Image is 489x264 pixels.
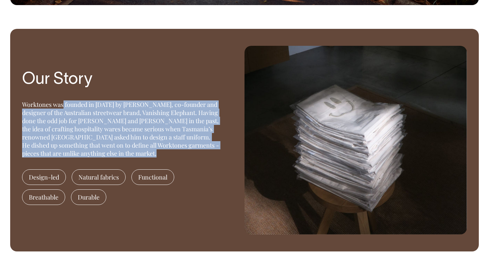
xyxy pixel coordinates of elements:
span: Breathable [22,189,65,205]
span: Functional [131,169,174,185]
h3: Our Story [22,71,219,89]
span: Natural fabrics [72,169,126,185]
span: Design-led [22,169,66,185]
span: Durable [71,189,106,205]
div: Worktones was founded in [DATE] by [PERSON_NAME], co-founder and designer of the Australian stree... [22,100,219,157]
img: story-image.jpg [244,46,467,234]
